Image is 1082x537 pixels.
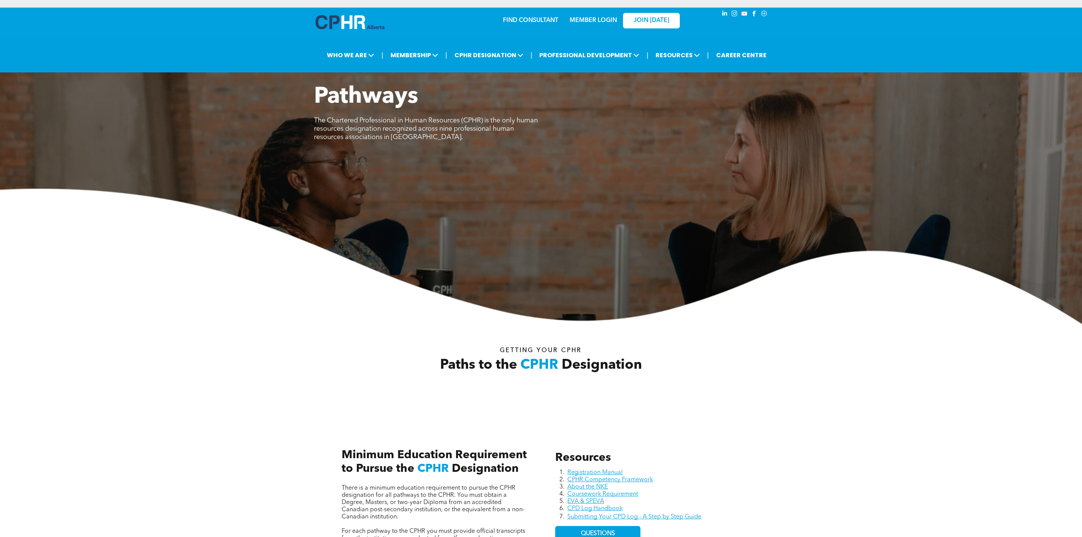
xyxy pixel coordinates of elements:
[567,498,604,504] a: EVA & SPEVA
[721,9,729,20] a: linkedin
[440,359,517,372] span: Paths to the
[731,9,739,20] a: instagram
[342,485,525,520] span: There is a minimum education requirement to pursue the CPHR designation for all pathways to the C...
[567,506,623,512] a: CPD Log Handbook
[537,48,642,62] span: PROFESSIONAL DEVELOPMENT
[452,463,518,474] span: Designation
[646,47,648,63] li: |
[567,477,653,483] a: CPHR Competency Framework
[417,463,449,474] span: CPHR
[314,86,418,108] span: Pathways
[567,484,608,490] a: About the NKE
[653,48,702,62] span: RESOURCES
[570,17,617,23] a: MEMBER LOGIN
[567,491,638,497] a: Coursework Requirement
[520,359,558,372] span: CPHR
[714,48,769,62] a: CAREER CENTRE
[452,48,526,62] span: CPHR DESIGNATION
[555,452,611,463] span: Resources
[381,47,383,63] li: |
[634,17,669,24] span: JOIN [DATE]
[567,470,623,476] a: Registration Manual
[562,359,642,372] span: Designation
[325,48,376,62] span: WHO WE ARE
[760,9,768,20] a: Social network
[500,348,582,354] span: Getting your Cphr
[707,47,709,63] li: |
[342,449,527,474] span: Minimum Education Requirement to Pursue the
[740,9,749,20] a: youtube
[314,117,538,141] span: The Chartered Professional in Human Resources (CPHR) is the only human resources designation reco...
[315,15,384,29] img: A blue and white logo for cp alberta
[623,13,680,28] a: JOIN [DATE]
[567,514,701,520] a: Submitting Your CPD Log - A Step by Step Guide
[531,47,532,63] li: |
[445,47,447,63] li: |
[388,48,440,62] span: MEMBERSHIP
[750,9,759,20] a: facebook
[503,17,558,23] a: FIND CONSULTANT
